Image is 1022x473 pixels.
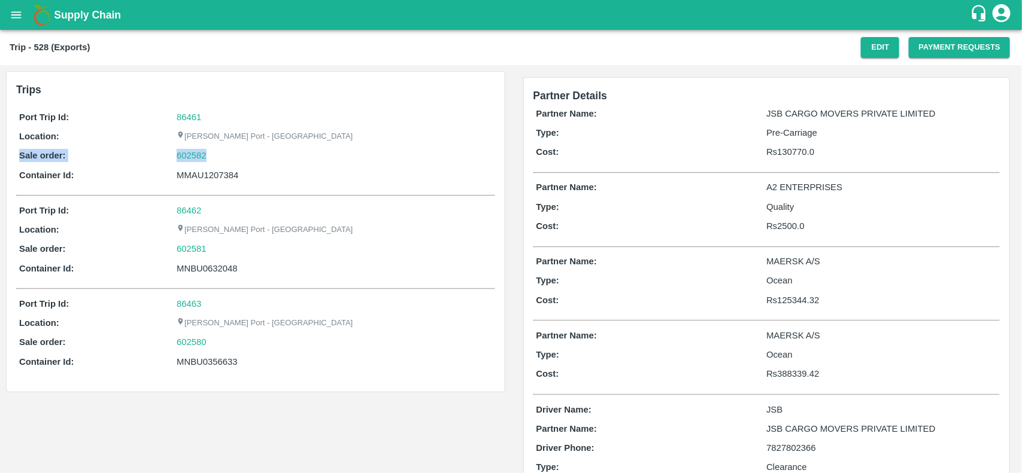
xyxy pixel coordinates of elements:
b: Sale order: [19,244,66,254]
p: Rs 2500.0 [766,219,997,233]
a: 86461 [177,112,201,122]
a: 602580 [177,335,207,349]
p: Rs 125344.32 [766,294,997,307]
div: MNBU0632048 [177,262,492,275]
b: Partner Name: [536,182,597,192]
p: Quality [766,200,997,213]
div: MNBU0356633 [177,355,492,368]
b: Sale order: [19,337,66,347]
b: Partner Name: [536,257,597,266]
p: JSB CARGO MOVERS PRIVATE LIMITED [766,107,997,120]
p: [PERSON_NAME] Port - [GEOGRAPHIC_DATA] [177,224,353,236]
b: Trips [16,84,41,96]
b: Partner Name: [536,331,597,340]
p: [PERSON_NAME] Port - [GEOGRAPHIC_DATA] [177,318,353,329]
span: Partner Details [533,90,608,102]
button: open drawer [2,1,30,29]
img: logo [30,3,54,27]
b: Sale order: [19,151,66,160]
button: Payment Requests [909,37,1010,58]
b: Type: [536,350,560,359]
a: Supply Chain [54,7,970,23]
p: A2 ENTERPRISES [766,181,997,194]
p: Rs 388339.42 [766,367,997,380]
p: Pre-Carriage [766,126,997,139]
p: [PERSON_NAME] Port - [GEOGRAPHIC_DATA] [177,131,353,142]
p: MAERSK A/S [766,329,997,342]
b: Cost: [536,295,559,305]
b: Location: [19,132,59,141]
p: Rs 130770.0 [766,145,997,158]
button: Edit [861,37,899,58]
a: 602581 [177,242,207,255]
a: 86462 [177,206,201,215]
b: Container Id: [19,170,74,180]
b: Port Trip Id: [19,206,69,215]
b: Container Id: [19,264,74,273]
b: Driver Phone: [536,443,595,453]
b: Supply Chain [54,9,121,21]
b: Container Id: [19,357,74,367]
b: Type: [536,276,560,285]
b: Cost: [536,369,559,379]
b: Driver Name: [536,405,592,414]
b: Partner Name: [536,109,597,118]
p: Ocean [766,348,997,361]
b: Cost: [536,221,559,231]
b: Location: [19,318,59,328]
b: Port Trip Id: [19,112,69,122]
div: customer-support [970,4,991,26]
b: Type: [536,128,560,138]
p: JSB CARGO MOVERS PRIVATE LIMITED [766,422,997,435]
p: Ocean [766,274,997,287]
p: JSB [766,403,997,416]
b: Type: [536,462,560,472]
p: 7827802366 [766,441,997,454]
b: Trip - 528 (Exports) [10,42,90,52]
p: MAERSK A/S [766,255,997,268]
b: Port Trip Id: [19,299,69,309]
a: 86463 [177,299,201,309]
b: Location: [19,225,59,234]
div: account of current user [991,2,1012,28]
b: Cost: [536,147,559,157]
b: Type: [536,202,560,212]
div: MMAU1207384 [177,169,492,182]
a: 602582 [177,149,207,162]
b: Partner Name: [536,424,597,434]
